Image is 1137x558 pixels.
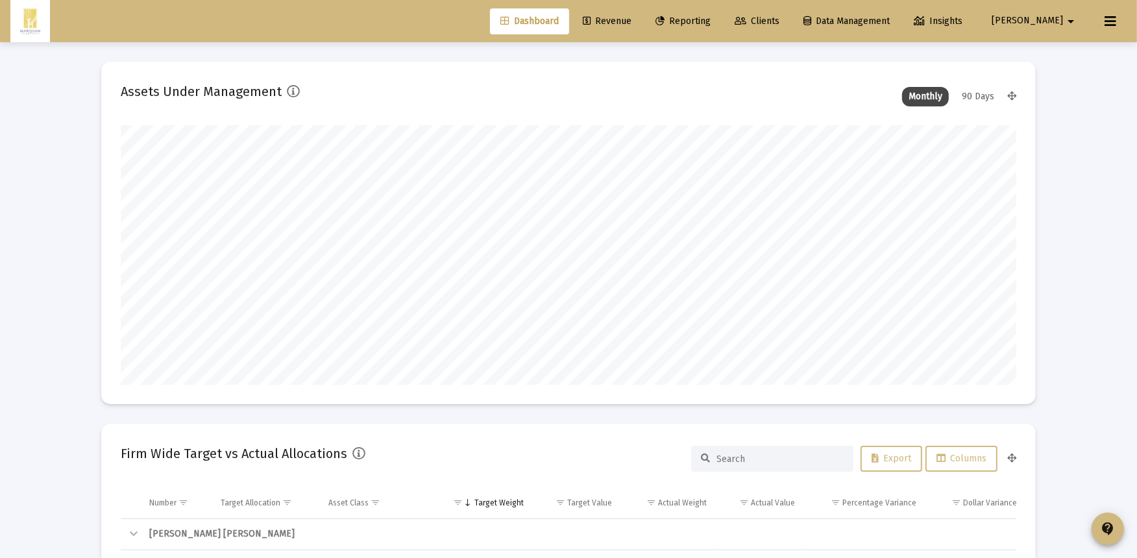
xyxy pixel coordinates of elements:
[842,498,916,508] div: Percentage Variance
[925,487,1029,518] td: Column Dollar Variance
[831,498,840,507] span: Show filter options for column 'Percentage Variance'
[955,87,1001,106] div: 90 Days
[1100,521,1116,537] mat-icon: contact_support
[583,16,631,27] span: Revenue
[658,498,707,508] div: Actual Weight
[533,487,621,518] td: Column Target Value
[221,498,280,508] div: Target Allocation
[716,454,844,465] input: Search
[319,487,439,518] td: Column Asset Class
[572,8,642,34] a: Revenue
[645,8,721,34] a: Reporting
[914,16,962,27] span: Insights
[212,487,319,518] td: Column Target Allocation
[992,16,1063,27] span: [PERSON_NAME]
[724,8,790,34] a: Clients
[1063,8,1079,34] mat-icon: arrow_drop_down
[951,498,961,507] span: Show filter options for column 'Dollar Variance'
[453,498,463,507] span: Show filter options for column 'Target Weight'
[121,519,140,550] td: Collapse
[739,498,749,507] span: Show filter options for column 'Actual Value'
[282,498,292,507] span: Show filter options for column 'Target Allocation'
[803,16,890,27] span: Data Management
[121,81,282,102] h2: Assets Under Management
[328,498,369,508] div: Asset Class
[936,453,986,464] span: Columns
[149,528,1017,540] div: [PERSON_NAME] [PERSON_NAME]
[872,453,911,464] span: Export
[490,8,569,34] a: Dashboard
[20,8,40,34] img: Dashboard
[140,487,212,518] td: Column Number
[963,498,1017,508] div: Dollar Variance
[976,8,1094,34] button: [PERSON_NAME]
[500,16,559,27] span: Dashboard
[121,443,347,464] h2: Firm Wide Target vs Actual Allocations
[655,16,711,27] span: Reporting
[438,487,532,518] td: Column Target Weight
[646,498,656,507] span: Show filter options for column 'Actual Weight'
[902,87,949,106] div: Monthly
[556,498,565,507] span: Show filter options for column 'Target Value'
[735,16,779,27] span: Clients
[925,446,997,472] button: Columns
[371,498,380,507] span: Show filter options for column 'Asset Class'
[567,498,612,508] div: Target Value
[716,487,805,518] td: Column Actual Value
[861,446,922,472] button: Export
[804,487,925,518] td: Column Percentage Variance
[793,8,900,34] a: Data Management
[903,8,973,34] a: Insights
[474,498,524,508] div: Target Weight
[621,487,716,518] td: Column Actual Weight
[178,498,188,507] span: Show filter options for column 'Number'
[149,498,177,508] div: Number
[751,498,795,508] div: Actual Value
